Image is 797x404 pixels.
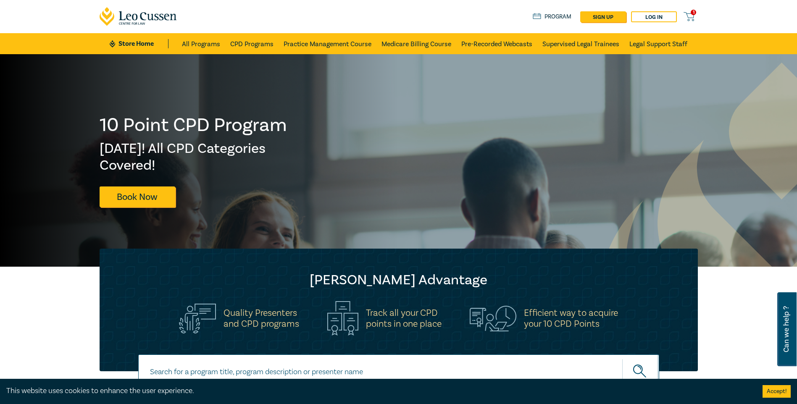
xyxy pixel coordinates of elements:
img: Quality Presenters<br>and CPD programs [179,304,216,333]
a: Log in [631,11,677,22]
a: All Programs [182,33,220,54]
h5: Track all your CPD points in one place [366,307,442,329]
h2: [PERSON_NAME] Advantage [116,272,681,289]
a: Supervised Legal Trainees [542,33,619,54]
a: Practice Management Course [284,33,371,54]
img: Track all your CPD<br>points in one place [327,301,358,336]
a: CPD Programs [230,33,274,54]
a: Store Home [110,39,168,48]
button: Accept cookies [763,385,791,398]
a: Medicare Billing Course [381,33,451,54]
a: Legal Support Staff [629,33,687,54]
h1: 10 Point CPD Program [100,114,288,136]
span: 1 [691,10,696,15]
div: This website uses cookies to enhance the user experience. [6,386,750,396]
a: Pre-Recorded Webcasts [461,33,532,54]
img: Efficient way to acquire<br>your 10 CPD Points [470,306,516,331]
a: Program [533,12,572,21]
input: Search for a program title, program description or presenter name [138,354,659,388]
h2: [DATE]! All CPD Categories Covered! [100,140,288,174]
span: Can we help ? [782,297,790,361]
a: sign up [580,11,626,22]
h5: Efficient way to acquire your 10 CPD Points [524,307,618,329]
a: Book Now [100,186,175,207]
h5: Quality Presenters and CPD programs [224,307,299,329]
